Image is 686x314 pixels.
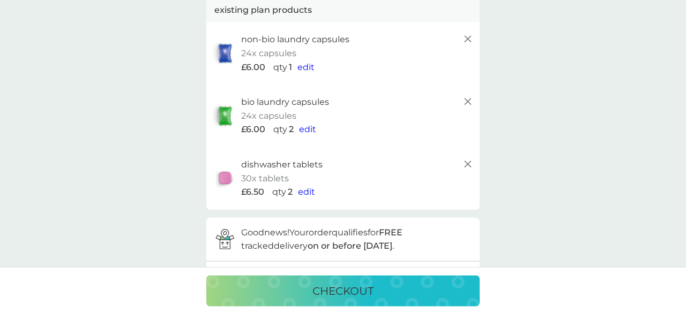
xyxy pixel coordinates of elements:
span: edit [299,124,316,134]
strong: on or before [DATE] [308,241,392,251]
p: checkout [312,282,374,300]
p: 1 [289,60,292,74]
span: edit [298,187,315,197]
span: £6.00 [241,122,265,136]
p: existing plan products [214,3,312,17]
p: qty [272,185,286,199]
p: 24x capsules [241,47,296,60]
span: £6.50 [241,185,264,199]
p: bio laundry capsules [241,95,329,109]
button: edit [299,122,316,136]
button: checkout [206,275,480,307]
p: non-bio laundry capsules [241,33,349,47]
p: 24x capsules [241,109,296,123]
p: 30x tablets [241,172,289,186]
button: edit [297,60,315,74]
p: Good news! Your order qualifies for tracked delivery . [241,226,472,253]
span: £6.00 [241,60,265,74]
p: 2 [288,185,293,199]
p: qty [273,60,287,74]
p: dishwasher tablets [241,158,323,172]
p: qty [273,122,287,136]
p: 2 [289,122,294,136]
button: edit [298,185,315,199]
span: edit [297,62,315,72]
strong: FREE [379,227,402,238]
